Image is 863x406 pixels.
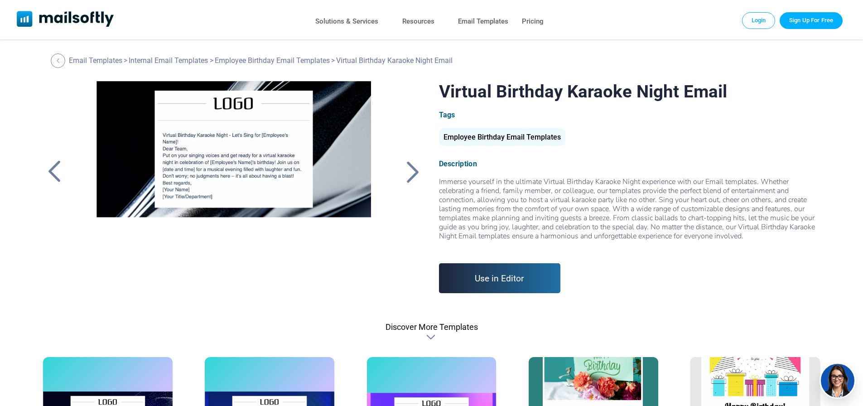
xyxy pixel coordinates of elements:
a: Trial [780,12,843,29]
a: Back [43,160,66,184]
a: Use in Editor [439,263,561,293]
a: Back [51,53,67,68]
a: Employee Birthday Email Templates [215,56,330,65]
div: Description [439,159,820,168]
a: Internal Email Templates [129,56,208,65]
a: Pricing [522,15,544,28]
a: Back [402,160,424,184]
div: Discover More Templates [426,333,437,342]
a: Solutions & Services [315,15,378,28]
a: Login [742,12,776,29]
a: Mailsoftly [17,11,114,29]
div: Tags [439,111,820,119]
a: Resources [402,15,434,28]
div: Immerse yourself in the ultimate Virtual Birthday Karaoke Night experience with our Email templat... [439,177,820,250]
a: Email Templates [458,15,508,28]
a: Email Templates [69,56,122,65]
h1: Virtual Birthday Karaoke Night Email [439,81,820,101]
div: Discover More Templates [386,322,478,332]
a: Employee Birthday Email Templates [439,136,565,140]
a: Virtual Birthday Karaoke Night Email [81,81,386,308]
div: Employee Birthday Email Templates [439,128,565,146]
